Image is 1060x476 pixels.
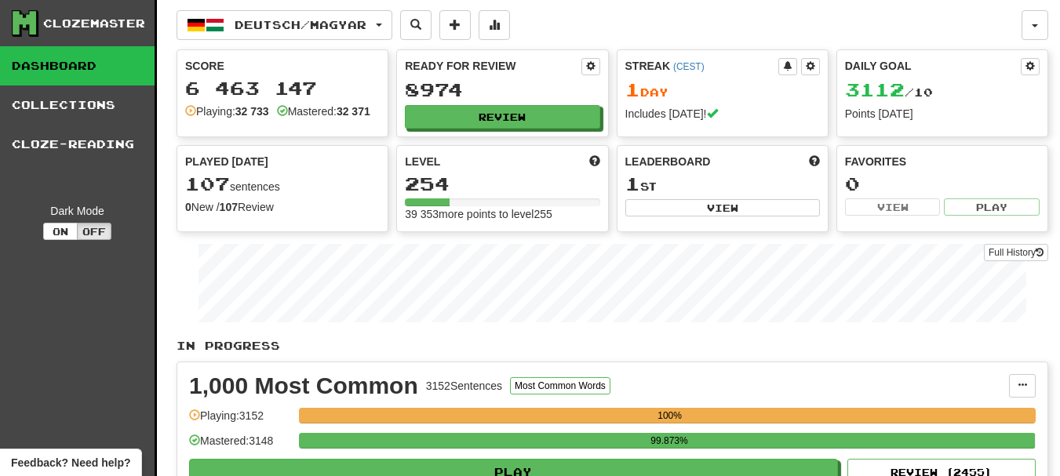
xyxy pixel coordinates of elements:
[185,199,380,215] div: New / Review
[235,18,366,31] span: Deutsch / Magyar
[845,85,933,99] span: / 10
[304,433,1035,449] div: 99.873%
[426,378,502,394] div: 3152 Sentences
[11,455,130,471] span: Open feedback widget
[625,80,820,100] div: Day
[277,104,370,119] div: Mastered:
[625,174,820,194] div: st
[845,106,1040,122] div: Points [DATE]
[845,154,1040,169] div: Favorites
[189,408,291,434] div: Playing: 3152
[625,58,778,74] div: Streak
[845,198,941,216] button: View
[400,10,432,40] button: Search sentences
[625,106,820,122] div: Includes [DATE]!
[984,244,1048,261] a: Full History
[220,201,238,213] strong: 107
[185,173,230,194] span: 107
[189,374,418,398] div: 1,000 Most Common
[673,61,705,72] a: (CEST)
[185,154,268,169] span: Played [DATE]
[43,223,78,240] button: On
[405,58,581,74] div: Ready for Review
[77,223,111,240] button: Off
[510,377,610,394] button: Most Common Words
[845,174,1040,194] div: 0
[845,78,905,100] span: 3112
[185,58,380,74] div: Score
[405,206,599,222] div: 39 353 more points to level 255
[43,16,145,31] div: Clozemaster
[185,78,380,98] div: 6 463 147
[809,154,820,169] span: This week in points, UTC
[625,173,640,194] span: 1
[944,198,1040,216] button: Play
[439,10,471,40] button: Add sentence to collection
[479,10,510,40] button: More stats
[405,174,599,194] div: 254
[405,105,599,129] button: Review
[405,80,599,100] div: 8974
[185,201,191,213] strong: 0
[337,105,370,118] strong: 32 371
[185,104,269,119] div: Playing:
[304,408,1036,423] div: 100%
[235,105,269,118] strong: 32 733
[177,338,1048,354] p: In Progress
[625,78,640,100] span: 1
[625,199,820,216] button: View
[185,174,380,194] div: sentences
[12,203,143,219] div: Dark Mode
[189,433,291,459] div: Mastered: 3148
[177,10,392,40] button: Deutsch/Magyar
[405,154,440,169] span: Level
[845,58,1021,75] div: Daily Goal
[625,154,711,169] span: Leaderboard
[589,154,600,169] span: Score more points to level up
